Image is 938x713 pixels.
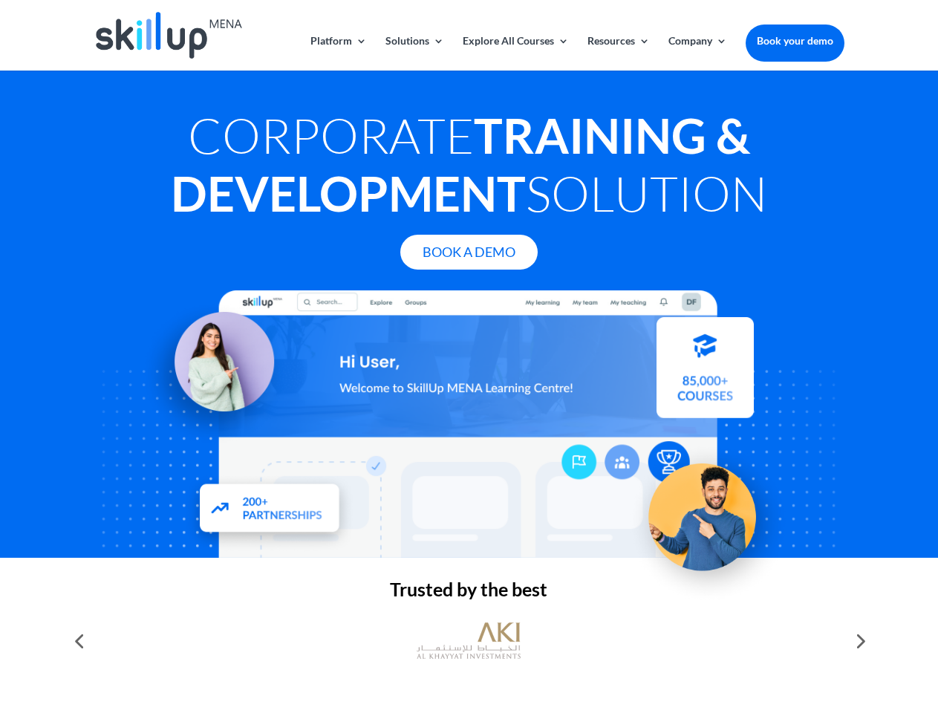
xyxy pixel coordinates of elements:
[400,235,538,270] a: Book A Demo
[385,36,444,71] a: Solutions
[310,36,367,71] a: Platform
[94,580,844,606] h2: Trusted by the best
[668,36,727,71] a: Company
[96,12,241,59] img: Skillup Mena
[657,323,754,424] img: Courses library - SkillUp MENA
[627,432,792,597] img: Upskill your workforce - SkillUp
[94,106,844,229] h1: Corporate Solution
[184,469,356,550] img: Partners - SkillUp Mena
[463,36,569,71] a: Explore All Courses
[587,36,650,71] a: Resources
[139,296,289,446] img: Learning Management Solution - SkillUp
[746,25,844,57] a: Book your demo
[417,615,521,667] img: al khayyat investments logo
[171,106,750,222] strong: Training & Development
[864,642,938,713] iframe: Chat Widget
